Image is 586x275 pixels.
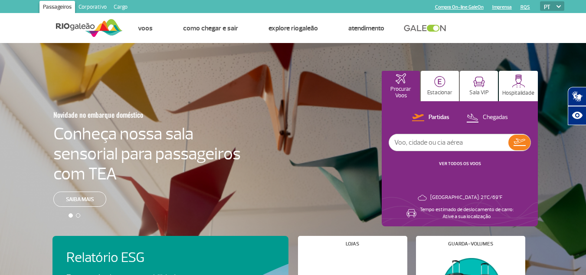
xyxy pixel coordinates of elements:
[464,112,511,123] button: Chegadas
[382,71,420,101] button: Procurar Voos
[568,87,586,106] button: Abrir tradutor de língua de sinais.
[409,112,452,123] button: Partidas
[396,73,406,84] img: airplaneHomeActive.svg
[512,74,525,88] img: hospitality.svg
[53,124,241,184] h4: Conheça nossa sala sensorial para passageiros com TEA
[420,206,514,220] p: Tempo estimado de deslocamento de carro: Ative a sua localização
[110,1,131,15] a: Cargo
[427,89,452,96] p: Estacionar
[448,242,493,246] h4: Guarda-volumes
[75,1,110,15] a: Corporativo
[53,192,106,207] a: Saiba mais
[521,4,530,10] a: RQS
[469,89,489,96] p: Sala VIP
[39,1,75,15] a: Passageiros
[502,90,534,96] p: Hospitalidade
[346,242,359,246] h4: Lojas
[439,161,481,166] a: VER TODOS OS VOOS
[421,71,459,101] button: Estacionar
[499,71,538,101] button: Hospitalidade
[568,87,586,125] div: Plugin de acessibilidade da Hand Talk.
[434,76,445,87] img: carParkingHome.svg
[436,160,484,167] button: VER TODOS OS VOOS
[483,113,508,122] p: Chegadas
[473,76,485,87] img: vipRoom.svg
[429,113,449,122] p: Partidas
[386,86,416,99] p: Procurar Voos
[389,134,508,151] input: Voo, cidade ou cia aérea
[430,194,502,201] p: [GEOGRAPHIC_DATA]: 21°C/69°F
[66,250,204,266] h4: Relatório ESG
[348,24,384,33] a: Atendimento
[138,24,153,33] a: Voos
[492,4,512,10] a: Imprensa
[183,24,238,33] a: Como chegar e sair
[268,24,318,33] a: Explore RIOgaleão
[460,71,498,101] button: Sala VIP
[568,106,586,125] button: Abrir recursos assistivos.
[435,4,484,10] a: Compra On-line GaleOn
[53,106,198,124] h3: Novidade no embarque doméstico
